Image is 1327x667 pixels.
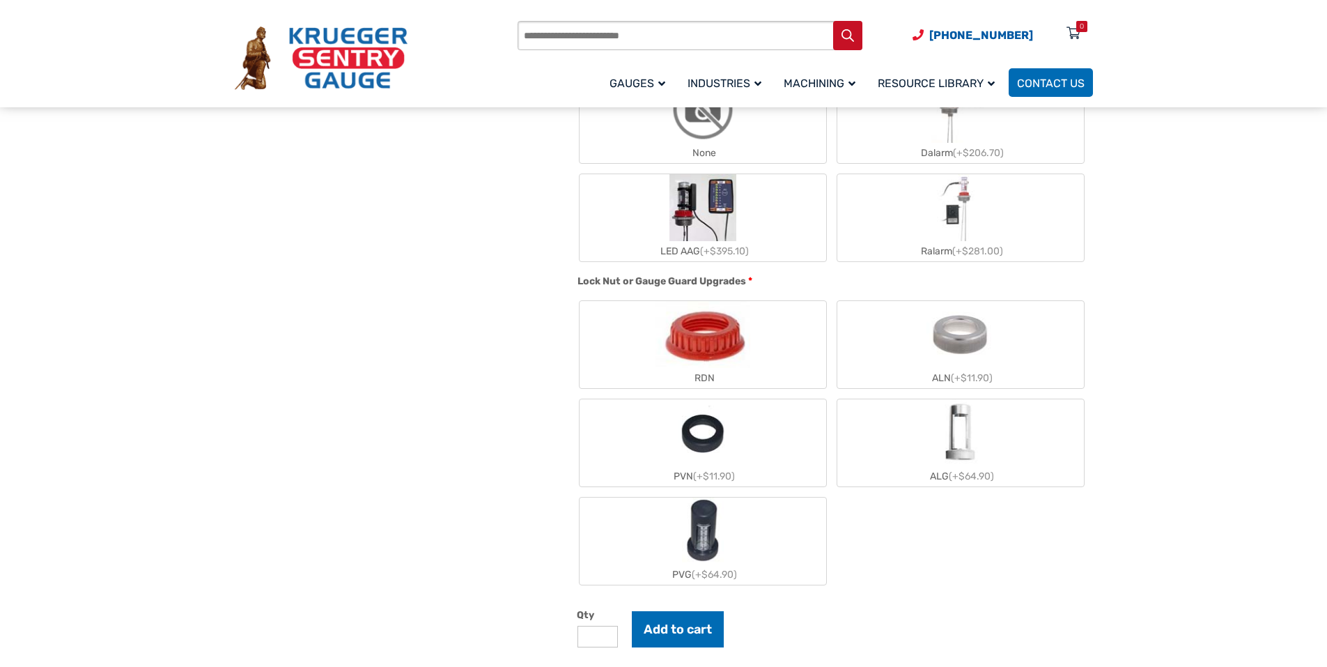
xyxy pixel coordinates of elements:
img: Krueger Sentry Gauge [235,26,408,91]
a: Machining [775,66,869,99]
label: Ralarm [837,174,1084,261]
span: (+$11.90) [951,372,993,384]
label: PVN [580,399,826,486]
div: LED AAG [580,241,826,261]
div: ALN [837,368,1084,388]
span: (+$11.90) [693,470,735,482]
button: Add to cart [632,611,724,647]
div: RDN [580,368,826,388]
abbr: required [748,274,752,289]
span: (+$395.10) [700,245,749,257]
a: Contact Us [1009,68,1093,97]
input: Product quantity [577,626,618,647]
span: Machining [784,77,855,90]
div: PVN [580,466,826,486]
span: (+$64.90) [949,470,994,482]
span: (+$281.00) [952,245,1003,257]
a: Industries [679,66,775,99]
span: (+$64.90) [692,569,737,581]
span: Gauges [610,77,665,90]
label: PVG [580,498,826,585]
a: Phone Number (920) 434-8860 [913,26,1033,44]
a: Resource Library [869,66,1009,99]
label: ALN [837,301,1084,388]
label: LED AAG [580,174,826,261]
span: (+$206.70) [953,147,1004,159]
div: None [580,143,826,163]
a: Gauges [601,66,679,99]
span: Lock Nut or Gauge Guard Upgrades [577,275,746,287]
div: ALG [837,466,1084,486]
div: Dalarm [837,143,1084,163]
span: Industries [688,77,761,90]
div: Ralarm [837,241,1084,261]
label: ALG [837,399,1084,486]
label: RDN [580,301,826,388]
label: None [580,76,826,163]
span: Resource Library [878,77,995,90]
span: [PHONE_NUMBER] [929,29,1033,42]
span: Contact Us [1017,77,1085,90]
div: PVG [580,565,826,585]
label: Dalarm [837,76,1084,163]
div: 0 [1080,21,1084,32]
